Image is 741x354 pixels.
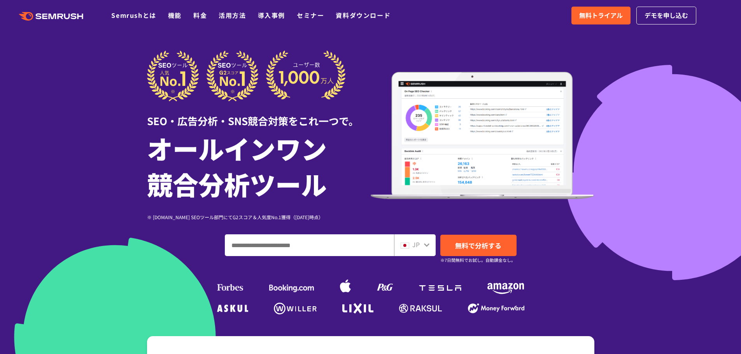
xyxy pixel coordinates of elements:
span: 無料で分析する [455,241,501,250]
a: 活用方法 [219,10,246,20]
a: 無料トライアル [571,7,631,24]
div: ※ [DOMAIN_NAME] SEOツール部門にてG2スコア＆人気度No.1獲得（[DATE]時点） [147,213,371,221]
span: デモを申し込む [645,10,688,21]
span: 無料トライアル [579,10,623,21]
h1: オールインワン 競合分析ツール [147,130,371,202]
div: SEO・広告分析・SNS競合対策をこれ一つで。 [147,101,371,128]
a: 料金 [193,10,207,20]
input: ドメイン、キーワードまたはURLを入力してください [225,235,394,256]
a: デモを申し込む [636,7,696,24]
a: 無料で分析する [440,235,517,256]
small: ※7日間無料でお試し。自動課金なし。 [440,256,515,264]
a: 導入事例 [258,10,285,20]
a: 機能 [168,10,182,20]
span: JP [412,240,420,249]
a: 資料ダウンロード [336,10,391,20]
a: セミナー [297,10,324,20]
a: Semrushとは [111,10,156,20]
